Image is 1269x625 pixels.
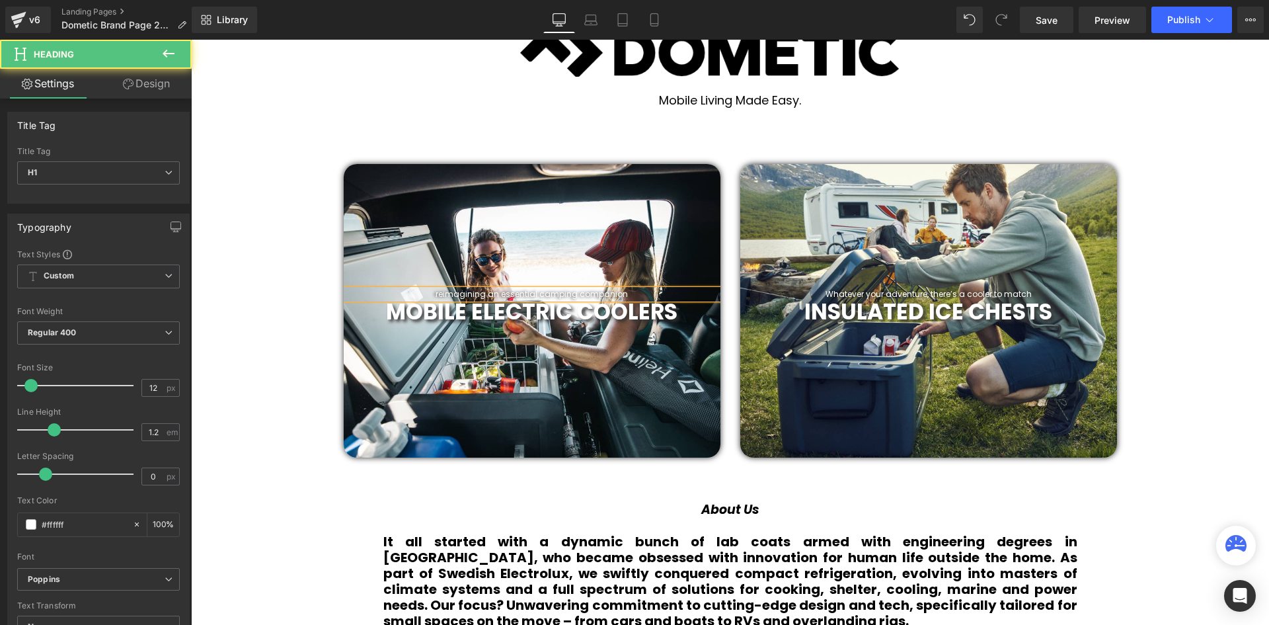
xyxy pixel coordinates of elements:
h1: reimagining an essential camping companion [153,250,529,259]
b: It all started with a dynamic bunch of lab coats armed with engineering degrees in [GEOGRAPHIC_DA... [192,493,886,591]
a: Preview [1079,7,1146,33]
div: Text Styles [17,249,180,259]
div: Line Height [17,407,180,417]
div: Text Transform [17,601,180,610]
div: Typography [17,214,71,233]
div: Title Tag [17,147,180,156]
div: Font Weight [17,307,180,316]
span: Dometic Brand Page 2025 [61,20,172,30]
a: New Library [192,7,257,33]
input: Color [42,517,126,532]
i: About Us [510,461,568,479]
button: Publish [1151,7,1232,33]
button: More [1237,7,1264,33]
a: Tablet [607,7,638,33]
span: Publish [1167,15,1200,25]
a: Laptop [575,7,607,33]
div: Font Size [17,363,180,372]
a: Design [98,69,194,99]
div: v6 [26,11,43,28]
b: Regular 400 [28,327,77,337]
div: Letter Spacing [17,452,180,461]
i: Poppins [28,574,60,585]
b: Custom [44,271,74,282]
div: Open Intercom Messenger [1224,580,1256,612]
a: v6 [5,7,51,33]
button: Undo [956,7,983,33]
div: Title Tag [17,112,56,131]
div: Font [17,552,180,562]
span: Preview [1095,13,1130,27]
b: MOBILE ELECTRIC COOLERS [195,257,486,288]
a: Landing Pages [61,7,197,17]
div: Text Color [17,496,180,505]
button: Redo [988,7,1015,33]
span: Library [217,14,248,26]
span: px [167,472,178,481]
span: px [167,384,178,392]
span: Save [1036,13,1057,27]
span: Heading [34,49,74,60]
h1: Whatever your adventure, there’s a cooler to match [549,250,926,259]
a: Desktop [543,7,575,33]
span: em [167,428,178,437]
b: H1 [28,167,37,177]
b: INSULATED ICE CHESTS [613,257,861,288]
div: % [147,513,179,536]
a: Mobile [638,7,670,33]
